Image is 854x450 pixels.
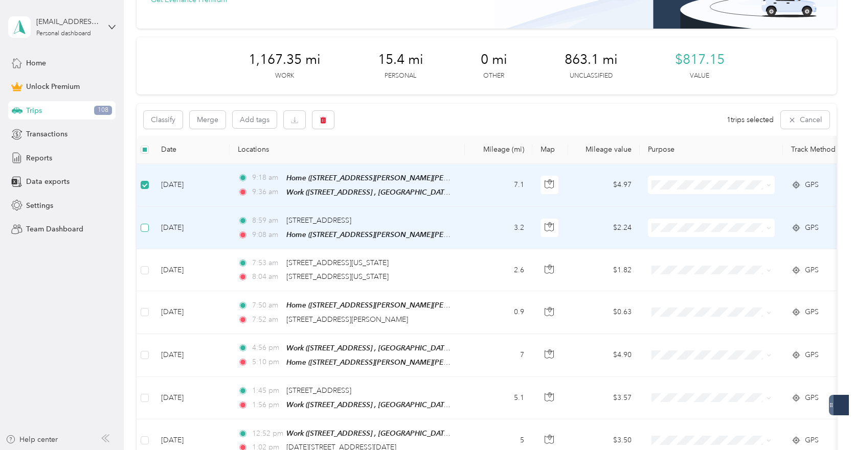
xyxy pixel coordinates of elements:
td: $3.57 [568,377,640,419]
span: 7:52 am [252,314,281,325]
iframe: Everlance-gr Chat Button Frame [797,393,854,450]
p: Unclassified [570,72,613,81]
td: [DATE] [153,207,230,249]
span: 1 trips selected [727,114,774,125]
span: [STREET_ADDRESS][US_STATE] [286,272,389,281]
div: Personal dashboard [36,31,91,37]
span: Home ([STREET_ADDRESS][PERSON_NAME][PERSON_NAME] , Roselle, [GEOGRAPHIC_DATA]) [286,174,598,182]
span: 863.1 mi [565,52,618,68]
span: Home ([STREET_ADDRESS][PERSON_NAME][PERSON_NAME] , Roselle, [GEOGRAPHIC_DATA]) [286,230,598,239]
th: Date [153,136,230,164]
td: $0.63 [568,291,640,334]
span: GPS [805,349,819,361]
span: GPS [805,306,819,318]
td: $4.90 [568,334,640,377]
td: 7.1 [465,164,532,207]
td: 5.1 [465,377,532,419]
span: 9:18 am [252,172,281,183]
span: 5:10 pm [252,357,281,368]
span: 1:56 pm [252,399,281,411]
span: Work ([STREET_ADDRESS] , [GEOGRAPHIC_DATA], [GEOGRAPHIC_DATA]) [286,344,528,352]
span: 7:50 am [252,300,281,311]
td: $4.97 [568,164,640,207]
p: Other [483,72,504,81]
span: Work ([STREET_ADDRESS] , [GEOGRAPHIC_DATA], [GEOGRAPHIC_DATA]) [286,429,528,438]
span: 12:52 pm [252,428,281,439]
span: Home ([STREET_ADDRESS][PERSON_NAME][PERSON_NAME] , Roselle, [GEOGRAPHIC_DATA]) [286,301,598,310]
span: 1:45 pm [252,385,281,396]
td: [DATE] [153,164,230,207]
span: $817.15 [675,52,725,68]
p: Value [690,72,709,81]
button: Cancel [781,111,829,129]
td: 3.2 [465,207,532,249]
span: Work ([STREET_ADDRESS] , [GEOGRAPHIC_DATA], [GEOGRAPHIC_DATA]) [286,400,528,409]
button: Merge [190,111,226,129]
p: Work [275,72,294,81]
span: 108 [94,106,112,115]
td: $2.24 [568,207,640,249]
span: 1,167.35 mi [249,52,321,68]
span: 15.4 mi [378,52,423,68]
span: 0 mi [481,52,507,68]
span: [STREET_ADDRESS] [286,386,351,395]
th: Map [532,136,568,164]
td: 7 [465,334,532,377]
span: [STREET_ADDRESS][PERSON_NAME] [286,315,408,324]
span: [STREET_ADDRESS] [286,216,351,225]
span: GPS [805,392,819,404]
td: [DATE] [153,291,230,334]
td: [DATE] [153,334,230,377]
span: 4:56 pm [252,342,281,353]
th: Locations [230,136,465,164]
span: Home [26,58,46,68]
button: Help center [6,434,58,445]
th: Purpose [640,136,783,164]
td: [DATE] [153,377,230,419]
td: 0.9 [465,291,532,334]
th: Mileage (mi) [465,136,532,164]
td: [DATE] [153,249,230,291]
span: GPS [805,179,819,191]
span: 7:53 am [252,257,281,269]
span: Unlock Premium [26,81,80,92]
p: Personal [385,72,416,81]
span: GPS [805,222,819,233]
th: Mileage value [568,136,640,164]
span: 8:59 am [252,215,281,226]
span: 8:04 am [252,271,281,282]
span: Trips [26,105,42,116]
td: 2.6 [465,249,532,291]
span: Data exports [26,176,70,187]
span: Home ([STREET_ADDRESS][PERSON_NAME][PERSON_NAME] , Roselle, [GEOGRAPHIC_DATA]) [286,358,598,367]
span: GPS [805,265,819,276]
div: [EMAIL_ADDRESS][DOMAIN_NAME] [36,16,100,27]
span: Team Dashboard [26,224,83,234]
span: Settings [26,200,53,211]
span: Reports [26,153,52,163]
button: Add tags [233,111,277,128]
span: Transactions [26,129,68,139]
span: 9:36 am [252,186,281,198]
span: [STREET_ADDRESS][US_STATE] [286,258,389,267]
span: 9:08 am [252,229,281,241]
td: $1.82 [568,249,640,291]
span: Work ([STREET_ADDRESS] , [GEOGRAPHIC_DATA], [GEOGRAPHIC_DATA]) [286,188,528,197]
button: Classify [144,111,183,129]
